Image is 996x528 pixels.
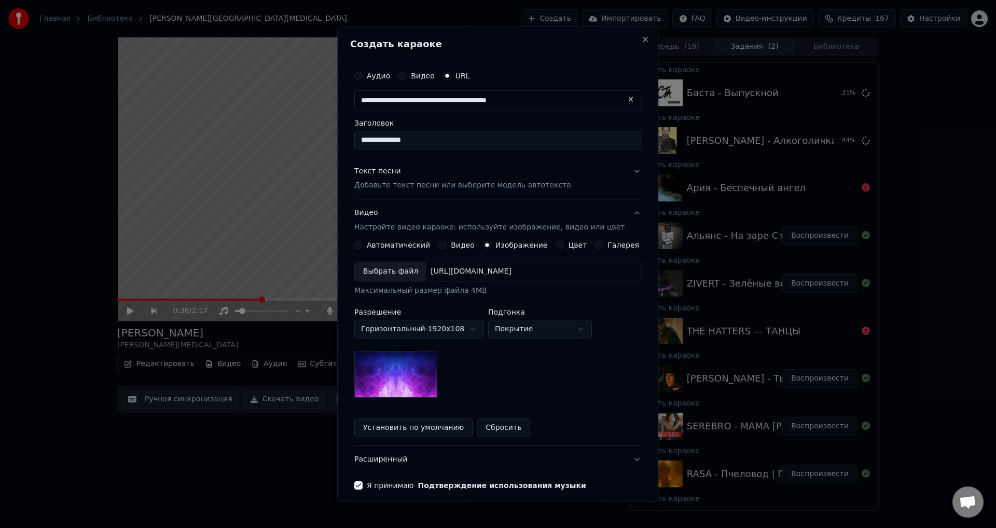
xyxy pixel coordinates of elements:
button: ВидеоНастройте видео караоке: используйте изображение, видео или цвет [354,200,641,241]
button: Установить по умолчанию [354,419,473,438]
h2: Создать караоке [350,39,645,49]
button: Сбросить [477,419,531,438]
div: Текст песни [354,166,401,177]
label: Автоматический [367,242,430,249]
p: Добавьте текст песни или выберите модель автотекста [354,181,571,191]
button: Я принимаю [418,482,586,490]
label: Я принимаю [367,482,586,490]
label: Галерея [608,242,640,249]
div: Максимальный размер файла 4MB [354,286,641,296]
p: Настройте видео караоке: используйте изображение, видео или цвет [354,223,625,233]
div: [URL][DOMAIN_NAME] [426,267,516,277]
label: Изображение [495,242,548,249]
div: Выбрать файл [355,263,426,281]
label: Цвет [569,242,587,249]
label: URL [455,72,470,79]
button: Расширенный [354,446,641,473]
label: Подгонка [488,309,592,316]
label: Аудио [367,72,390,79]
label: Заголовок [354,119,641,127]
label: Видео [451,242,475,249]
label: Разрешение [354,309,484,316]
button: Текст песниДобавьте текст песни или выберите модель автотекста [354,158,641,199]
div: Видео [354,208,625,233]
label: Видео [411,72,435,79]
div: ВидеоНастройте видео караоке: используйте изображение, видео или цвет [354,241,641,446]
